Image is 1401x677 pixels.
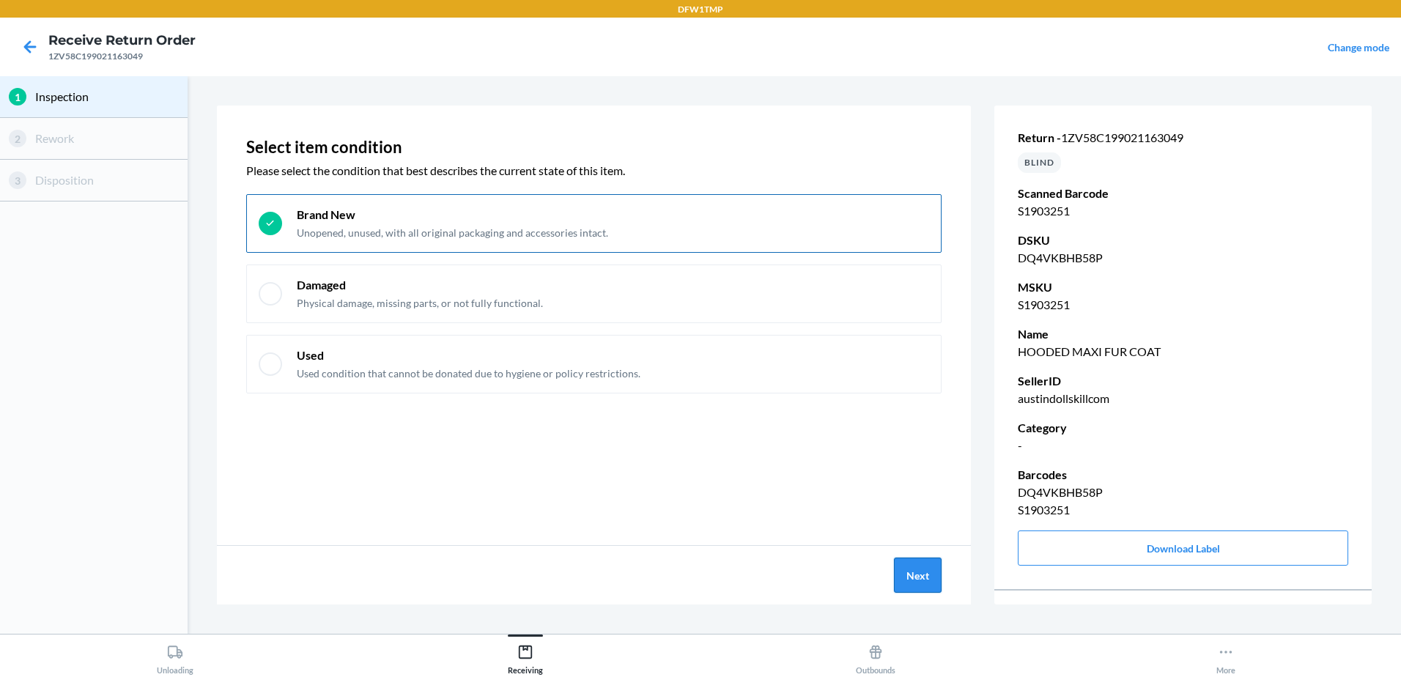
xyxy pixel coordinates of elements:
[1018,129,1348,147] p: Return -
[1018,249,1348,267] p: DQ4VKBHB58P
[9,88,26,106] div: 1
[1018,501,1348,519] p: S1903251
[1018,325,1348,343] p: Name
[1061,130,1183,144] span: 1ZV58C199021163049
[297,366,640,381] p: Used condition that cannot be donated due to hygiene or policy restrictions.
[48,31,196,50] h4: Receive Return Order
[894,558,942,593] button: Next
[297,347,640,363] p: Used
[157,638,193,675] div: Unloading
[35,171,179,189] p: Disposition
[35,130,179,147] p: Rework
[1018,278,1348,296] p: MSKU
[1018,419,1348,437] p: Category
[1018,372,1348,390] p: SellerID
[678,3,723,16] p: DFW1TMP
[297,207,608,223] p: Brand New
[1018,296,1348,314] p: S1903251
[1216,638,1235,675] div: More
[1018,202,1348,220] p: S1903251
[1018,437,1348,454] p: -
[1018,466,1348,484] p: Barcodes
[297,296,543,311] p: Physical damage, missing parts, or not fully functional.
[297,226,608,240] p: Unopened, unused, with all original packaging and accessories intact.
[1018,343,1348,360] p: HOODED MAXI FUR COAT
[700,635,1051,675] button: Outbounds
[246,162,942,180] p: Please select the condition that best describes the current state of this item.
[508,638,543,675] div: Receiving
[35,88,179,106] p: Inspection
[9,171,26,189] div: 3
[1018,484,1348,501] p: DQ4VKBHB58P
[1018,530,1348,566] button: Download Label
[1328,41,1389,53] a: Change mode
[1018,152,1061,173] div: BLIND
[1018,390,1348,407] p: austindollskillcom
[297,277,543,293] p: Damaged
[856,638,895,675] div: Outbounds
[48,50,196,63] div: 1ZV58C199021163049
[350,635,700,675] button: Receiving
[9,130,26,147] div: 2
[1051,635,1401,675] button: More
[1018,232,1348,249] p: DSKU
[1018,185,1348,202] p: Scanned Barcode
[246,135,942,159] p: Select item condition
